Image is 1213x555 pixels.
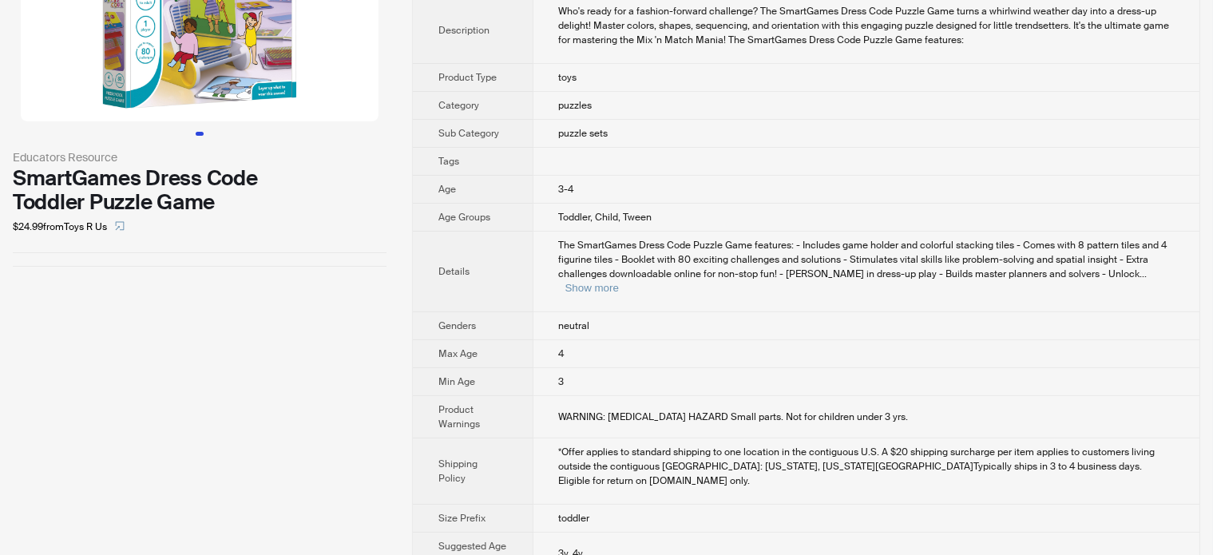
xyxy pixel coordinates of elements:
span: 3-4 [559,183,574,196]
span: Category [438,99,479,112]
span: Age [438,183,456,196]
div: *Offer applies to standard shipping to one location in the contiguous U.S. A $20 shipping surchar... [559,445,1174,488]
span: Shipping Policy [438,458,478,485]
span: neutral [559,319,590,332]
div: The SmartGames Dress Code Puzzle Game features: - Includes game holder and colorful stacking tile... [559,238,1174,295]
span: Details [438,265,470,278]
span: ... [1140,268,1148,280]
span: 3 [559,375,565,388]
div: Educators Resource [13,149,386,166]
span: Description [438,24,490,37]
span: toys [559,71,577,84]
span: WARNING: [MEDICAL_DATA] HAZARD Small parts. Not for children under 3 yrs. [559,410,909,423]
span: Max Age [438,347,478,360]
span: select [115,221,125,231]
div: Who's ready for a fashion-forward challenge? The SmartGames Dress Code Puzzle Game turns a whirlw... [559,4,1174,47]
div: SmartGames Dress Code Toddler Puzzle Game [13,166,386,214]
span: Toddler, Child, Tween [559,211,652,224]
span: Age Groups [438,211,490,224]
span: The SmartGames Dress Code Puzzle Game features: - Includes game holder and colorful stacking tile... [559,239,1167,280]
span: Genders [438,319,476,332]
span: puzzles [559,99,593,112]
span: toddler [559,512,590,525]
span: Product Type [438,71,497,84]
span: 4 [559,347,565,360]
button: Expand [565,282,619,294]
span: Min Age [438,375,475,388]
span: puzzle sets [559,127,608,140]
span: Sub Category [438,127,499,140]
span: Tags [438,155,459,168]
div: $24.99 from Toys R Us [13,214,386,240]
button: Go to slide 1 [196,132,204,136]
span: Product Warnings [438,403,480,430]
span: Size Prefix [438,512,486,525]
